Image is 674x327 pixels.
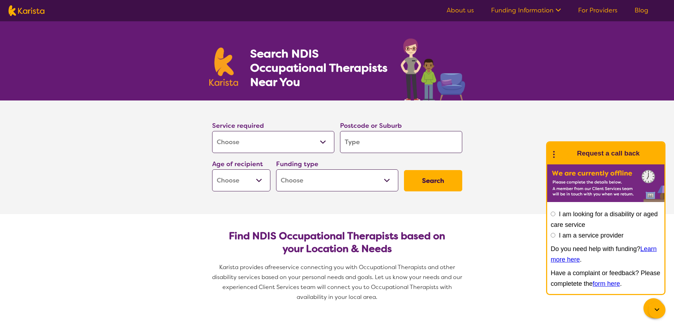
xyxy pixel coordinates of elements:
[401,38,465,100] img: occupational-therapy
[276,160,318,168] label: Funding type
[635,6,648,15] a: Blog
[593,280,620,287] a: form here
[340,121,402,130] label: Postcode or Suburb
[212,263,464,301] span: service connecting you with Occupational Therapists and other disability services based on your p...
[551,268,661,289] p: Have a complaint or feedback? Please completete the .
[547,164,664,202] img: Karista offline chat form to request call back
[212,160,263,168] label: Age of recipient
[491,6,561,15] a: Funding Information
[268,263,280,271] span: free
[340,131,462,153] input: Type
[404,170,462,191] button: Search
[219,263,268,271] span: Karista provides a
[9,5,44,16] img: Karista logo
[578,6,618,15] a: For Providers
[551,211,658,228] label: I am looking for a disability or aged care service
[643,298,663,318] button: Channel Menu
[218,230,457,255] h2: Find NDIS Occupational Therapists based on your Location & Needs
[559,232,624,239] label: I am a service provider
[577,148,640,159] h1: Request a call back
[209,48,238,86] img: Karista logo
[250,47,388,89] h1: Search NDIS Occupational Therapists Near You
[212,121,264,130] label: Service required
[559,146,573,160] img: Karista
[447,6,474,15] a: About us
[551,244,661,265] p: Do you need help with funding? .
